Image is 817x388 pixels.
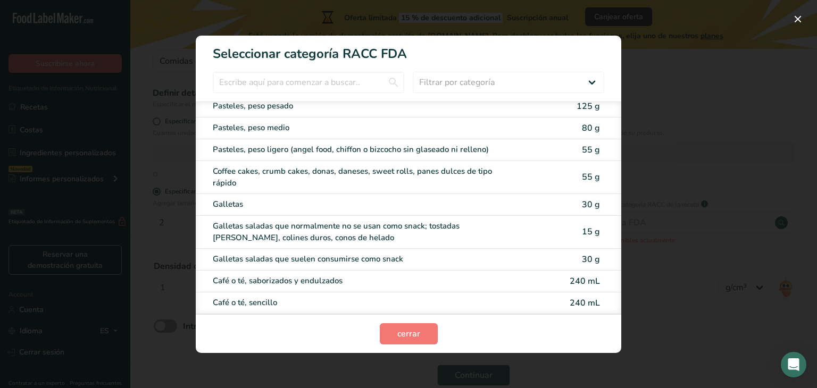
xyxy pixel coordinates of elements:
button: cerrar [380,323,438,344]
div: Galletas saladas que normalmente no se usan como snack; tostadas [PERSON_NAME], colines duros, co... [213,220,515,244]
div: Pasteles, peso medio [213,122,515,134]
span: 80 g [582,122,600,134]
div: Galletas saladas que suelen consumirse como snack [213,253,515,265]
span: cerrar [397,327,420,340]
span: 55 g [582,144,600,156]
div: Pasteles, peso pesado [213,100,515,112]
span: 55 g [582,171,600,183]
div: Coffee cakes, crumb cakes, donas, daneses, sweet rolls, panes dulces de tipo rápido [213,165,515,189]
span: 240 mL [570,275,600,287]
div: Galletas [213,198,515,210]
span: 30 g [582,254,600,265]
div: Café o té, saborizados y endulzados [213,275,515,287]
span: 240 mL [570,297,600,309]
h1: Seleccionar categoría RACC FDA [196,36,621,63]
input: Escribe aquí para comenzar a buscar.. [213,72,404,93]
div: Café o té, sencillo [213,297,515,309]
div: Open Intercom Messenger [781,352,806,377]
span: 15 g [582,226,600,238]
span: 30 g [582,199,600,210]
div: Pasteles, peso ligero (angel food, chiffon o bizcocho sin glaseado ni relleno) [213,144,515,156]
span: 125 g [577,100,600,112]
